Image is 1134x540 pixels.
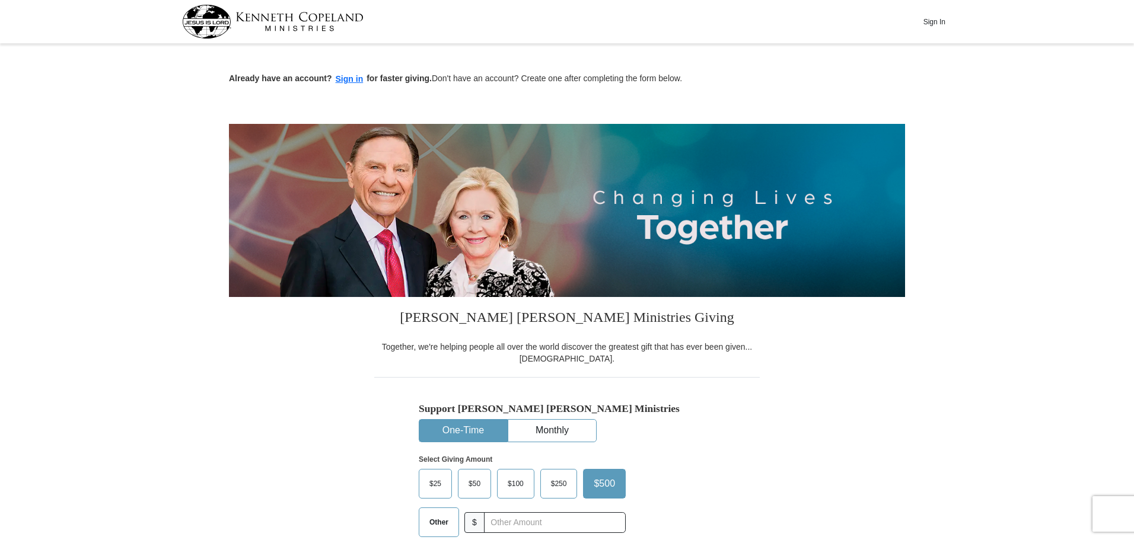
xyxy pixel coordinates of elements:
[916,12,952,31] button: Sign In
[545,475,573,493] span: $250
[502,475,530,493] span: $100
[423,513,454,531] span: Other
[484,512,626,533] input: Other Amount
[464,512,485,533] span: $
[374,297,760,341] h3: [PERSON_NAME] [PERSON_NAME] Ministries Giving
[508,420,596,442] button: Monthly
[423,475,447,493] span: $25
[332,72,367,86] button: Sign in
[419,420,507,442] button: One-Time
[588,475,621,493] span: $500
[419,402,715,415] h5: Support [PERSON_NAME] [PERSON_NAME] Ministries
[419,455,492,464] strong: Select Giving Amount
[182,5,364,39] img: kcm-header-logo.svg
[229,74,432,83] strong: Already have an account? for faster giving.
[229,72,905,86] p: Don't have an account? Create one after completing the form below.
[374,341,760,365] div: Together, we're helping people all over the world discover the greatest gift that has ever been g...
[463,475,486,493] span: $50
